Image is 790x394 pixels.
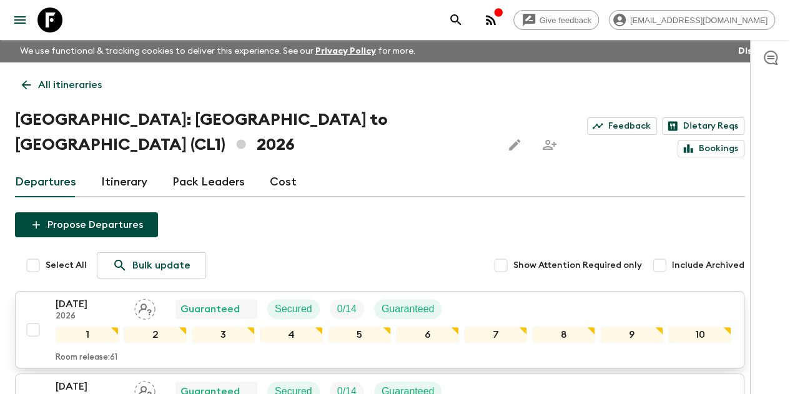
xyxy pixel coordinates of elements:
[46,259,87,272] span: Select All
[396,327,459,343] div: 6
[15,72,109,97] a: All itineraries
[56,327,119,343] div: 1
[533,16,598,25] span: Give feedback
[330,299,364,319] div: Trip Fill
[267,299,320,319] div: Secured
[101,167,147,197] a: Itinerary
[587,117,657,135] a: Feedback
[513,259,642,272] span: Show Attention Required only
[134,302,156,312] span: Assign pack leader
[443,7,468,32] button: search adventures
[513,10,599,30] a: Give feedback
[180,302,240,317] p: Guaranteed
[56,379,124,394] p: [DATE]
[623,16,774,25] span: [EMAIL_ADDRESS][DOMAIN_NAME]
[15,291,744,368] button: [DATE]2026Assign pack leaderGuaranteedSecuredTrip FillGuaranteed12345678910Room release:61
[382,302,435,317] p: Guaranteed
[502,132,527,157] button: Edit this itinerary
[275,302,312,317] p: Secured
[609,10,775,30] div: [EMAIL_ADDRESS][DOMAIN_NAME]
[56,312,124,322] p: 2026
[15,40,420,62] p: We use functional & tracking cookies to deliver this experience. See our for more.
[56,353,117,363] p: Room release: 61
[662,117,744,135] a: Dietary Reqs
[678,140,744,157] a: Bookings
[337,302,357,317] p: 0 / 14
[532,327,595,343] div: 8
[260,327,323,343] div: 4
[735,42,775,60] button: Dismiss
[672,259,744,272] span: Include Archived
[192,327,255,343] div: 3
[15,212,158,237] button: Propose Departures
[97,252,206,278] a: Bulk update
[56,297,124,312] p: [DATE]
[7,7,32,32] button: menu
[668,327,731,343] div: 10
[15,167,76,197] a: Departures
[15,107,492,157] h1: [GEOGRAPHIC_DATA]: [GEOGRAPHIC_DATA] to [GEOGRAPHIC_DATA] (CL1) 2026
[172,167,245,197] a: Pack Leaders
[464,327,527,343] div: 7
[132,258,190,273] p: Bulk update
[600,327,663,343] div: 9
[537,132,562,157] span: Share this itinerary
[328,327,391,343] div: 5
[38,77,102,92] p: All itineraries
[124,327,187,343] div: 2
[270,167,297,197] a: Cost
[315,47,376,56] a: Privacy Policy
